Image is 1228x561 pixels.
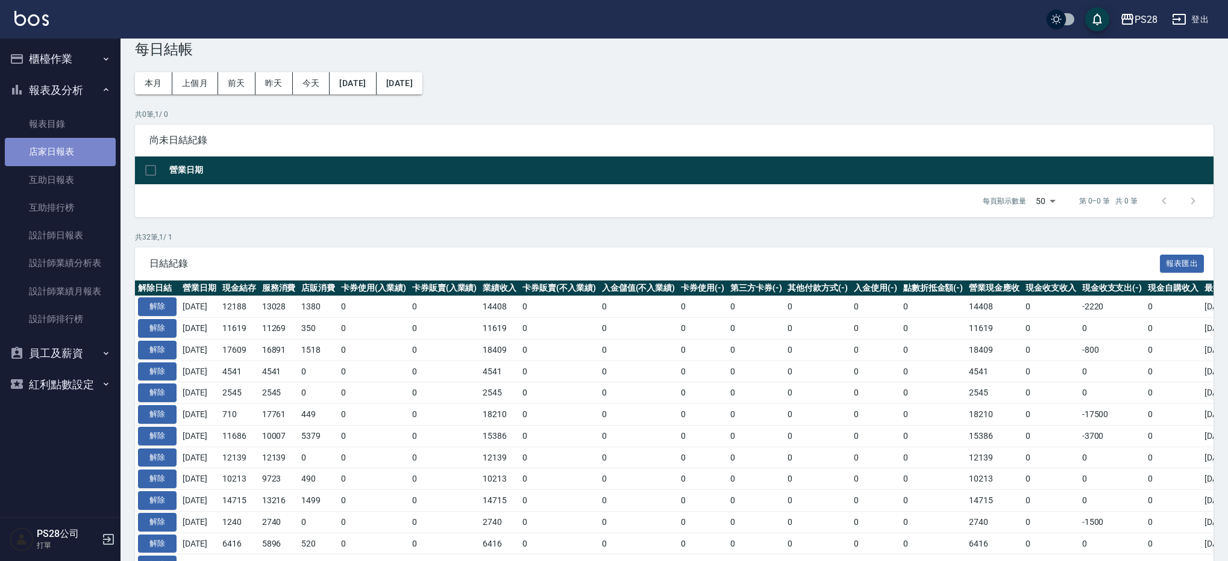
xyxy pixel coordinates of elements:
[10,527,34,551] img: Person
[37,528,98,540] h5: PS28公司
[727,280,785,296] th: 第三方卡券(-)
[900,404,966,426] td: 0
[298,533,338,554] td: 520
[298,425,338,447] td: 5379
[1023,296,1079,318] td: 0
[599,425,678,447] td: 0
[138,405,177,424] button: 解除
[678,447,727,468] td: 0
[900,511,966,533] td: 0
[727,511,785,533] td: 0
[599,404,678,426] td: 0
[1079,339,1145,361] td: -800
[851,511,900,533] td: 0
[298,404,338,426] td: 449
[298,468,338,490] td: 490
[1079,425,1145,447] td: -3700
[851,280,900,296] th: 入金使用(-)
[298,490,338,512] td: 1499
[1145,280,1201,296] th: 現金自購收入
[180,468,219,490] td: [DATE]
[1145,404,1201,426] td: 0
[5,43,116,75] button: 櫃檯作業
[259,280,299,296] th: 服務消費
[1079,468,1145,490] td: 0
[480,490,519,512] td: 14715
[259,490,299,512] td: 13216
[149,258,1160,270] span: 日結紀錄
[966,361,1023,382] td: 4541
[5,75,116,106] button: 報表及分析
[338,382,409,404] td: 0
[966,425,1023,447] td: 15386
[900,468,966,490] td: 0
[851,425,900,447] td: 0
[599,296,678,318] td: 0
[1167,8,1214,31] button: 登出
[1145,296,1201,318] td: 0
[1079,490,1145,512] td: 0
[1079,296,1145,318] td: -2220
[259,511,299,533] td: 2740
[138,535,177,553] button: 解除
[338,404,409,426] td: 0
[785,468,851,490] td: 0
[293,72,330,95] button: 今天
[851,339,900,361] td: 0
[219,511,259,533] td: 1240
[900,361,966,382] td: 0
[727,468,785,490] td: 0
[338,490,409,512] td: 0
[138,319,177,338] button: 解除
[599,382,678,404] td: 0
[338,339,409,361] td: 0
[330,72,376,95] button: [DATE]
[219,280,259,296] th: 現金結存
[219,318,259,339] td: 11619
[219,447,259,468] td: 12139
[785,296,851,318] td: 0
[298,318,338,339] td: 350
[135,232,1214,243] p: 共 32 筆, 1 / 1
[135,72,172,95] button: 本月
[900,318,966,339] td: 0
[785,425,851,447] td: 0
[409,361,480,382] td: 0
[480,511,519,533] td: 2740
[599,533,678,554] td: 0
[1079,382,1145,404] td: 0
[1079,511,1145,533] td: -1500
[1079,404,1145,426] td: -17500
[785,511,851,533] td: 0
[785,382,851,404] td: 0
[900,280,966,296] th: 點數折抵金額(-)
[480,339,519,361] td: 18409
[727,404,785,426] td: 0
[338,468,409,490] td: 0
[785,361,851,382] td: 0
[409,404,480,426] td: 0
[5,277,116,305] a: 設計師業績月報表
[785,447,851,468] td: 0
[678,490,727,512] td: 0
[678,296,727,318] td: 0
[727,318,785,339] td: 0
[5,305,116,333] a: 設計師排行榜
[480,318,519,339] td: 11619
[135,280,180,296] th: 解除日結
[409,490,480,512] td: 0
[727,339,785,361] td: 0
[180,296,219,318] td: [DATE]
[851,318,900,339] td: 0
[1145,490,1201,512] td: 0
[480,280,519,296] th: 業績收入
[180,425,219,447] td: [DATE]
[259,404,299,426] td: 17761
[519,361,599,382] td: 0
[519,468,599,490] td: 0
[480,296,519,318] td: 14408
[180,339,219,361] td: [DATE]
[983,196,1026,206] p: 每頁顯示數量
[138,427,177,445] button: 解除
[1115,7,1162,32] button: PS28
